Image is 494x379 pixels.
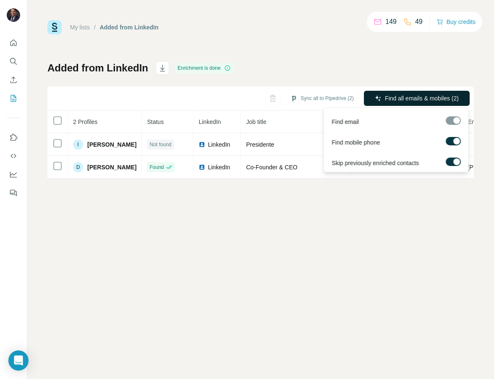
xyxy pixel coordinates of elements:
[385,17,397,27] p: 149
[47,20,62,34] img: Surfe Logo
[87,140,136,149] span: [PERSON_NAME]
[436,16,476,28] button: Buy credits
[385,94,459,103] span: Find all emails & mobiles (2)
[94,23,96,32] li: /
[7,148,20,163] button: Use Surfe API
[8,350,29,371] div: Open Intercom Messenger
[246,118,266,125] span: Job title
[175,63,233,73] div: Enrichment is done
[73,162,83,172] div: D
[332,159,419,167] span: Skip previously enriched contacts
[208,163,230,171] span: LinkedIn
[73,118,97,125] span: 2 Profiles
[199,164,205,171] img: LinkedIn logo
[246,164,297,171] span: Co-Founder & CEO
[100,23,159,32] div: Added from LinkedIn
[149,163,164,171] span: Found
[208,140,230,149] span: LinkedIn
[7,54,20,69] button: Search
[7,72,20,87] button: Enrich CSV
[70,24,90,31] a: My lists
[87,163,136,171] span: [PERSON_NAME]
[7,167,20,182] button: Dashboard
[147,118,164,125] span: Status
[332,138,380,147] span: Find mobile phone
[73,139,83,150] div: I
[7,35,20,50] button: Quick start
[7,8,20,22] img: Avatar
[332,118,359,126] span: Find email
[415,17,423,27] p: 49
[7,130,20,145] button: Use Surfe on LinkedIn
[199,141,205,148] img: LinkedIn logo
[149,141,171,148] span: Not found
[47,61,148,75] h1: Added from LinkedIn
[7,185,20,200] button: Feedback
[199,118,221,125] span: LinkedIn
[7,91,20,106] button: My lists
[246,141,274,148] span: Presidente
[364,91,470,106] button: Find all emails & mobiles (2)
[285,92,360,105] button: Sync all to Pipedrive (2)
